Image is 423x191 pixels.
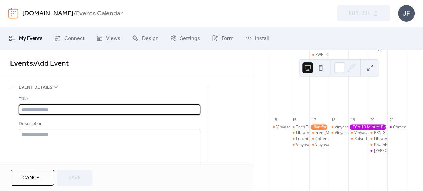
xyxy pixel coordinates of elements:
[290,124,310,130] div: Tech Tuesdays
[73,7,76,20] b: /
[19,84,52,92] span: Event details
[329,124,348,130] div: Vinyasa Flow Yoga Class with Instructor Sara Wheeler of Welcome Home Yoga
[22,7,73,20] a: [DOMAIN_NAME]
[368,148,388,154] div: Billy Gardell
[348,124,387,130] div: ECA 10 Minute Play Festival
[142,35,159,43] span: Design
[10,56,33,71] a: Events
[33,56,69,71] span: / Add Event
[255,35,269,43] span: Install
[374,148,405,154] div: [PERSON_NAME]
[350,117,355,122] div: 19
[165,30,205,47] a: Settings
[11,170,54,186] button: Cancel
[296,136,401,142] div: Lunchtime Live! Final 2025 Show at [GEOGRAPHIC_DATA]
[309,136,329,142] div: Coffee & Condos w/ Key Realty & Jamie Beaver
[290,142,310,148] div: Vinyasa Flow Yoga Class with Instructor Sara Wheeler of Welcome Home Yoga
[19,120,199,128] div: Description
[315,136,408,142] div: Coffee & Condos w/ Key Realty & [PERSON_NAME]
[106,35,120,43] span: Views
[309,124,329,130] div: Run for Recovery
[311,117,316,122] div: 17
[309,52,329,58] div: PWPL Concert
[368,130,388,136] div: RRN Giant Garage Sale
[290,130,310,136] div: Library of Things
[387,124,407,130] div: Comedian Ben Creed at Island Resort and Casino Club 41
[331,117,336,122] div: 18
[180,35,200,43] span: Settings
[272,117,277,122] div: 15
[290,136,310,142] div: Lunchtime Live! Final 2025 Show at Iron Mountain Campus
[374,130,416,136] div: RRN Giant Garage Sale
[368,142,388,148] div: Kiwanis Raffle Blitz-Kiwanis of Alger County
[64,35,85,43] span: Connect
[19,35,43,43] span: My Events
[91,30,125,47] a: Views
[398,5,415,22] div: JF
[348,130,368,136] div: Vinyasa Flow Yoga Class with Instructor Sara Wheeler of Welcome Home Yoga
[292,117,297,122] div: 16
[4,30,48,47] a: My Events
[370,117,375,122] div: 20
[296,130,327,136] div: Library of Things
[296,124,323,130] div: Tech Tuesdays
[19,95,199,103] div: Title
[127,30,164,47] a: Design
[309,130,329,136] div: Free Covid-19 at-home testing kits
[240,30,274,47] a: Install
[309,142,329,148] div: Vinyasa Flow Yoga Class with Instructor Sara Wheeler of Welcome Home Yoga
[207,30,239,47] a: Form
[315,52,341,58] div: PWPL Concert
[368,136,388,142] div: Library of Things
[348,136,368,142] div: Raise The Roof Block Party Fundraiser
[49,30,90,47] a: Connect
[76,7,123,20] b: Events Calendar
[374,136,404,142] div: Library of Things
[222,35,234,43] span: Form
[315,130,394,136] div: Free [MEDICAL_DATA] at-home testing kits
[389,117,394,122] div: 21
[22,174,42,182] span: Cancel
[8,8,18,19] img: logo
[329,130,348,136] div: Vinyasa Flow Yoga Class with Instructor Sara Wheeler of Welcome Home Yoga
[270,124,290,130] div: Vinyasa Flow Yoga Class with Instructor Sara Wheeler of Welcome Home Yoga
